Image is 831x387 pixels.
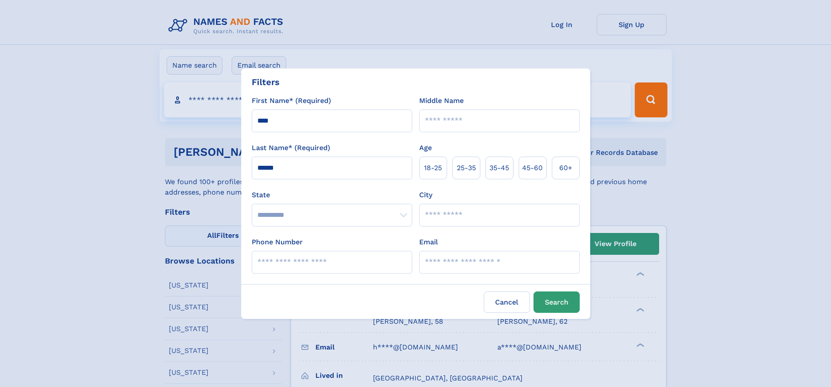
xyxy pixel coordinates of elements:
[457,163,476,173] span: 25‑35
[522,163,543,173] span: 45‑60
[252,143,330,153] label: Last Name* (Required)
[419,190,432,200] label: City
[419,237,438,247] label: Email
[533,291,580,313] button: Search
[252,96,331,106] label: First Name* (Required)
[424,163,442,173] span: 18‑25
[252,190,412,200] label: State
[419,96,464,106] label: Middle Name
[419,143,432,153] label: Age
[489,163,509,173] span: 35‑45
[252,237,303,247] label: Phone Number
[484,291,530,313] label: Cancel
[252,75,280,89] div: Filters
[559,163,572,173] span: 60+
